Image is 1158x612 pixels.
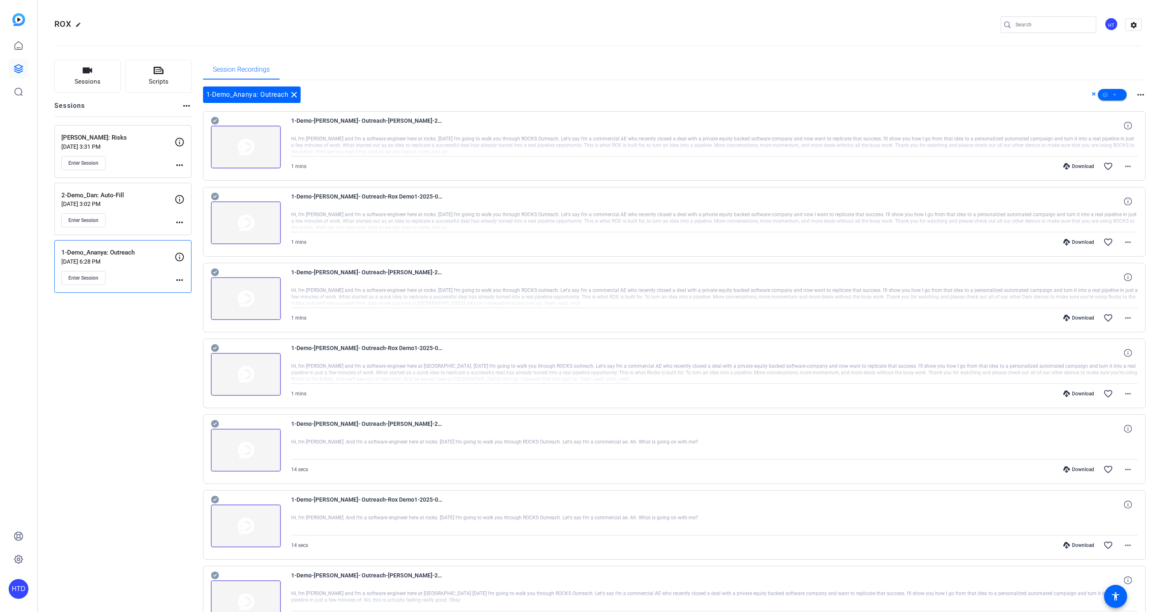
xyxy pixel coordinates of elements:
[1059,163,1098,170] div: Download
[291,164,306,169] span: 1 mins
[61,156,105,170] button: Enter Session
[1123,313,1133,323] mat-icon: more_horiz
[61,143,175,150] p: [DATE] 3:31 PM
[211,201,281,244] img: thumb-nail
[291,419,444,439] span: 1-Demo-[PERSON_NAME]- Outreach-[PERSON_NAME]-2025-09-10-22-28-07-789-1
[291,467,308,472] span: 14 secs
[175,160,184,170] mat-icon: more_horiz
[61,213,105,227] button: Enter Session
[149,77,168,86] span: Scripts
[1125,19,1142,31] mat-icon: settings
[211,353,281,396] img: thumb-nail
[1123,465,1133,474] mat-icon: more_horiz
[291,391,306,397] span: 1 mins
[68,160,98,166] span: Enter Session
[1016,20,1090,30] input: Search
[213,66,270,73] span: Session Recordings
[289,90,299,100] mat-icon: close
[175,217,184,227] mat-icon: more_horiz
[61,271,105,285] button: Enter Session
[291,343,444,363] span: 1-Demo-[PERSON_NAME]- Outreach-Rox Demo1-2025-09-10-22-28-56-224-0
[68,275,98,281] span: Enter Session
[54,60,121,93] button: Sessions
[61,191,175,200] p: 2-Demo_Dan: Auto-Fill
[211,505,281,547] img: thumb-nail
[1059,239,1098,245] div: Download
[1136,90,1146,100] mat-icon: more_horiz
[291,570,444,590] span: 1-Demo-[PERSON_NAME]- Outreach-[PERSON_NAME]-2025-09-10-22-27-19-068-1
[1103,540,1113,550] mat-icon: favorite_border
[1103,465,1113,474] mat-icon: favorite_border
[61,133,175,142] p: [PERSON_NAME]: Risks
[1123,389,1133,399] mat-icon: more_horiz
[12,13,25,26] img: blue-gradient.svg
[61,201,175,207] p: [DATE] 3:02 PM
[1059,315,1098,321] div: Download
[291,192,444,211] span: 1-Demo-[PERSON_NAME]- Outreach-Rox Demo1-2025-09-10-22-30-35-030-0
[1104,17,1118,31] div: HT
[291,239,306,245] span: 1 mins
[1103,389,1113,399] mat-icon: favorite_border
[182,101,191,111] mat-icon: more_horiz
[1111,591,1121,601] mat-icon: accessibility
[61,248,175,257] p: 1-Demo_Ananya: Outreach
[75,22,85,32] mat-icon: edit
[1059,542,1098,549] div: Download
[61,258,175,265] p: [DATE] 6:28 PM
[1059,466,1098,473] div: Download
[54,101,85,117] h2: Sessions
[1123,540,1133,550] mat-icon: more_horiz
[1059,390,1098,397] div: Download
[291,267,444,287] span: 1-Demo-[PERSON_NAME]- Outreach-[PERSON_NAME]-2025-09-10-22-28-56-224-1
[291,542,308,548] span: 14 secs
[1123,237,1133,247] mat-icon: more_horiz
[211,277,281,320] img: thumb-nail
[1123,161,1133,171] mat-icon: more_horiz
[54,19,71,29] span: ROX
[291,315,306,321] span: 1 mins
[211,429,281,472] img: thumb-nail
[1104,17,1119,32] ngx-avatar: Hello Theo Darling
[203,86,301,103] div: 1-Demo_Ananya: Outreach
[9,579,28,599] div: HTD
[1103,161,1113,171] mat-icon: favorite_border
[75,77,100,86] span: Sessions
[291,495,444,514] span: 1-Demo-[PERSON_NAME]- Outreach-Rox Demo1-2025-09-10-22-28-07-789-0
[175,275,184,285] mat-icon: more_horiz
[68,217,98,224] span: Enter Session
[1103,313,1113,323] mat-icon: favorite_border
[291,116,444,135] span: 1-Demo-[PERSON_NAME]- Outreach-[PERSON_NAME]-2025-09-10-22-30-35-030-1
[126,60,192,93] button: Scripts
[1103,237,1113,247] mat-icon: favorite_border
[211,126,281,168] img: thumb-nail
